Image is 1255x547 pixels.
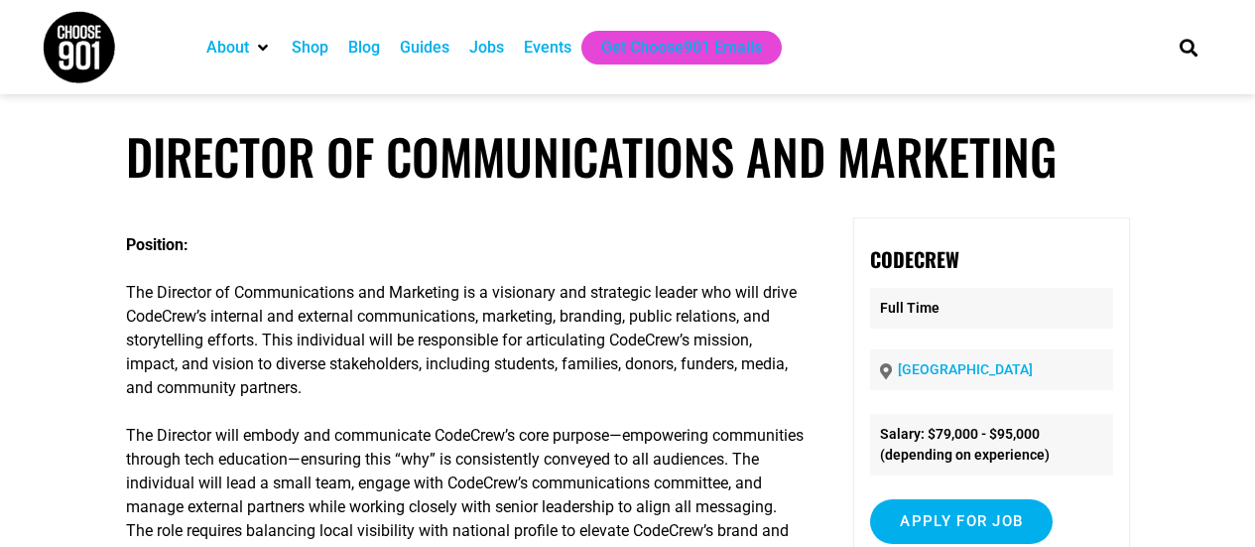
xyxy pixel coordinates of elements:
li: Salary: $79,000 - $95,000 (depending on experience) [870,414,1112,476]
strong: CodeCrew [870,244,959,274]
div: About [196,31,282,65]
a: About [206,36,249,60]
input: Apply for job [870,499,1053,544]
a: Events [524,36,571,60]
a: Guides [400,36,449,60]
a: [GEOGRAPHIC_DATA] [898,361,1033,377]
p: The Director of Communications and Marketing is a visionary and strategic leader who will drive C... [126,281,804,400]
nav: Main nav [196,31,1145,65]
p: Full Time [870,288,1112,329]
strong: Position: [126,235,188,254]
div: Search [1172,31,1204,64]
a: Shop [292,36,328,60]
a: Blog [348,36,380,60]
h1: Director of Communications and Marketing [126,127,1130,186]
a: Jobs [469,36,504,60]
a: Get Choose901 Emails [601,36,762,60]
